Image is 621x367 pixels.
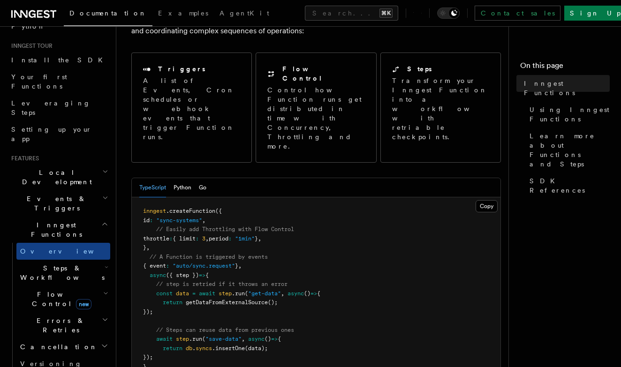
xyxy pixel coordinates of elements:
a: Examples [152,3,214,25]
a: StepsTransform your Inngest Function into a workflow with retriable checkpoints. [380,52,501,163]
button: Copy [476,200,498,212]
p: Transform your Inngest Function into a workflow with retriable checkpoints. [392,76,492,142]
span: Setting up your app [11,126,92,142]
span: , [258,235,261,242]
span: .run [232,290,245,297]
span: inngest [143,208,166,214]
span: new [76,299,91,309]
span: Leveraging Steps [11,99,91,116]
span: }); [143,354,153,360]
span: Errors & Retries [16,316,102,335]
a: Flow ControlControl how Function runs get distributed in time with Concurrency, Throttling and more. [256,52,376,163]
span: AgentKit [220,9,269,17]
span: "auto/sync.request" [173,262,235,269]
span: : [166,262,169,269]
button: Flow Controlnew [16,286,110,312]
h4: On this page [520,60,610,75]
span: } [255,235,258,242]
span: return [163,345,182,352]
span: = [192,290,196,297]
a: Your first Functions [8,68,110,95]
span: Inngest tour [8,42,53,50]
span: : [169,235,173,242]
span: ( [245,290,248,297]
button: Python [174,178,191,197]
a: TriggersA list of Events, Cron schedules or webhook events that trigger Function runs. [131,52,252,163]
span: Examples [158,9,208,17]
span: "get-data" [248,290,281,297]
span: .createFunction [166,208,215,214]
span: "1min" [235,235,255,242]
span: async [288,290,304,297]
span: const [156,290,173,297]
span: . [192,345,196,352]
button: Steps & Workflows [16,260,110,286]
span: : [196,235,199,242]
a: Documentation [64,3,152,26]
span: step [219,290,232,297]
span: { [278,336,281,342]
span: syncs [196,345,212,352]
span: period [209,235,228,242]
span: // A Function is triggered by events [150,254,268,260]
a: Learn more about Functions and Steps [526,127,610,172]
span: // Easily add Throttling with Flow Control [156,226,294,232]
h2: Flow Control [282,64,364,83]
button: Local Development [8,164,110,190]
span: ({ step }) [166,272,199,278]
span: db [186,345,192,352]
span: getDataFromExternalSource [186,299,268,306]
span: Your first Functions [11,73,67,90]
span: async [248,336,265,342]
a: Install the SDK [8,52,110,68]
button: Go [199,178,206,197]
button: Events & Triggers [8,190,110,217]
span: await [156,336,173,342]
span: Install the SDK [11,56,108,64]
span: async [150,272,166,278]
span: Features [8,155,39,162]
span: Documentation [69,9,147,17]
button: Toggle dark mode [437,7,460,19]
a: Inngest Functions [520,75,610,101]
span: Using Inngest Functions [530,105,610,124]
p: A list of Events, Cron schedules or webhook events that trigger Function runs. [143,76,240,142]
span: ( [202,336,205,342]
button: Inngest Functions [8,217,110,243]
span: .insertOne [212,345,245,352]
kbd: ⌘K [379,8,393,18]
span: .run [189,336,202,342]
span: Local Development [8,168,102,187]
a: Overview [16,243,110,260]
span: SDK References [530,176,610,195]
span: => [271,336,278,342]
span: } [143,244,146,251]
span: : [150,217,153,224]
span: "save-data" [205,336,242,342]
span: id [143,217,150,224]
span: Events & Triggers [8,194,102,213]
span: (); [268,299,278,306]
h2: Steps [407,64,432,74]
a: SDK References [526,172,610,199]
span: Inngest Functions [524,79,610,97]
span: Steps & Workflows [16,263,105,282]
span: : [228,235,232,242]
span: data [176,290,189,297]
a: Python [8,18,110,35]
span: }); [143,308,153,315]
a: Contact sales [475,6,560,21]
span: step [176,336,189,342]
span: "sync-systems" [156,217,202,224]
span: { [205,272,209,278]
a: AgentKit [214,3,275,25]
button: Search...⌘K [305,6,398,21]
a: Leveraging Steps [8,95,110,121]
span: Overview [20,247,117,255]
span: => [199,272,205,278]
span: Cancellation [16,342,98,352]
span: () [265,336,271,342]
span: Inngest Functions [8,220,101,239]
span: await [199,290,215,297]
button: TypeScript [139,178,166,197]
